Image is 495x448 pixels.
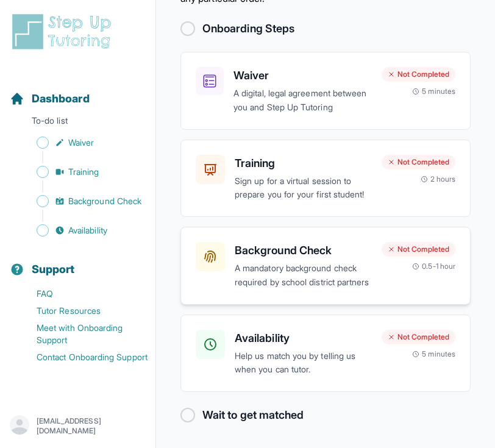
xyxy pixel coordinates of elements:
[68,195,141,207] span: Background Check
[37,416,146,436] p: [EMAIL_ADDRESS][DOMAIN_NAME]
[10,90,90,107] a: Dashboard
[235,330,372,347] h3: Availability
[68,166,99,178] span: Training
[10,193,155,210] a: Background Check
[412,261,455,271] div: 0.5-1 hour
[10,319,155,349] a: Meet with Onboarding Support
[10,12,118,51] img: logo
[235,261,372,290] p: A mandatory background check required by school district partners
[10,415,146,437] button: [EMAIL_ADDRESS][DOMAIN_NAME]
[235,155,372,172] h3: Training
[180,140,471,218] a: TrainingSign up for a virtual session to prepare you for your first student!Not Completed2 hours
[382,330,455,344] div: Not Completed
[32,261,75,278] span: Support
[10,134,155,151] a: Waiver
[235,242,372,259] h3: Background Check
[180,315,471,393] a: AvailabilityHelp us match you by telling us when you can tutor.Not Completed5 minutes
[5,71,151,112] button: Dashboard
[202,407,304,424] h2: Wait to get matched
[180,52,471,130] a: WaiverA digital, legal agreement between you and Step Up TutoringNot Completed5 minutes
[5,115,151,132] p: To-do list
[235,174,372,202] p: Sign up for a virtual session to prepare you for your first student!
[10,222,155,239] a: Availability
[10,163,155,180] a: Training
[382,155,455,169] div: Not Completed
[233,67,372,84] h3: Waiver
[68,224,107,236] span: Availability
[180,227,471,305] a: Background CheckA mandatory background check required by school district partnersNot Completed0.5...
[5,241,151,283] button: Support
[233,87,372,115] p: A digital, legal agreement between you and Step Up Tutoring
[412,349,455,359] div: 5 minutes
[10,302,155,319] a: Tutor Resources
[10,349,155,366] a: Contact Onboarding Support
[32,90,90,107] span: Dashboard
[10,285,155,302] a: FAQ
[412,87,455,96] div: 5 minutes
[382,242,455,257] div: Not Completed
[68,137,94,149] span: Waiver
[235,349,372,377] p: Help us match you by telling us when you can tutor.
[382,67,455,82] div: Not Completed
[421,174,456,184] div: 2 hours
[202,20,294,37] h2: Onboarding Steps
